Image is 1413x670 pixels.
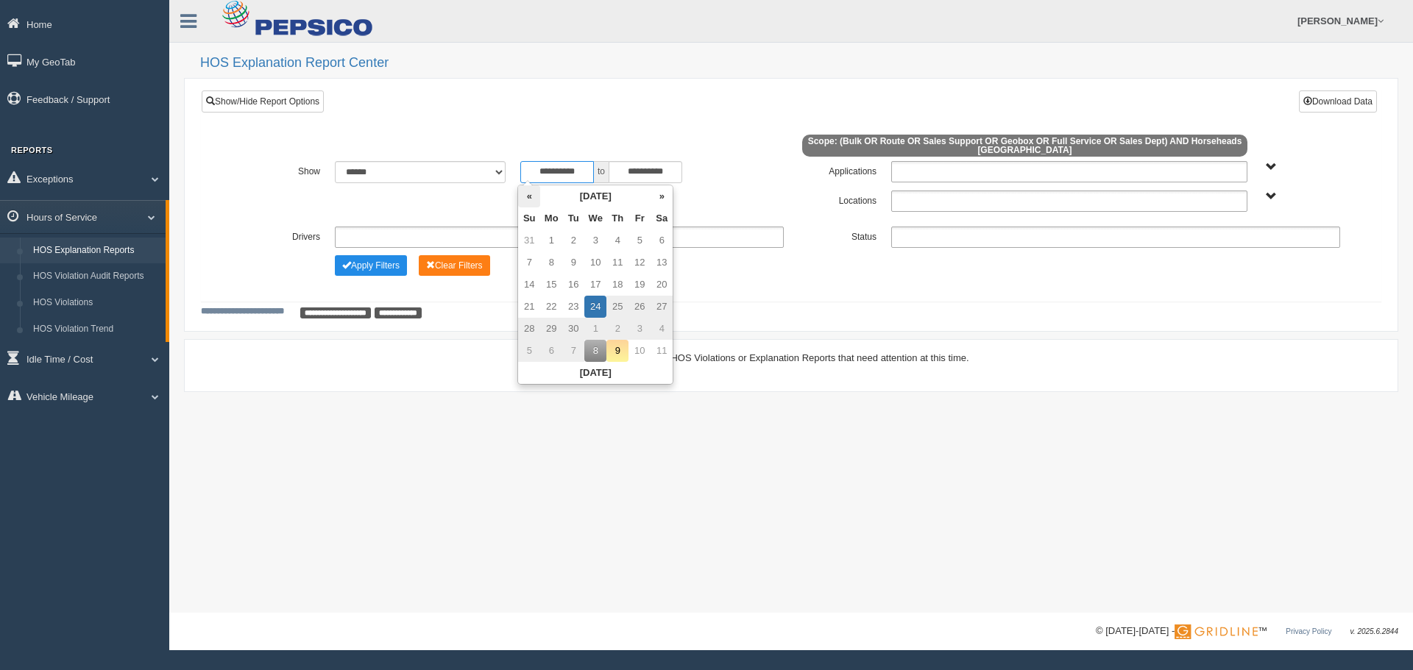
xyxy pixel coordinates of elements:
td: 28 [518,318,540,340]
td: 19 [628,274,651,296]
td: 2 [606,318,628,340]
a: HOS Violations [26,290,166,316]
th: Mo [540,207,562,229]
td: 10 [584,252,606,274]
label: Status [791,227,884,244]
th: [DATE] [540,185,651,207]
a: HOS Explanation Reports [26,238,166,264]
td: 3 [584,229,606,252]
td: 21 [518,296,540,318]
td: 4 [651,318,673,340]
span: v. 2025.6.2844 [1350,627,1398,635]
label: Drivers [235,227,327,244]
td: 15 [540,274,562,296]
td: 25 [606,296,628,318]
td: 1 [584,318,606,340]
td: 6 [540,340,562,362]
div: © [DATE]-[DATE] - ™ [1096,624,1398,639]
td: 10 [628,340,651,362]
th: We [584,207,606,229]
a: Privacy Policy [1286,627,1331,635]
a: HOS Violation Trend [26,316,166,343]
td: 11 [606,252,628,274]
td: 1 [540,229,562,252]
td: 9 [562,252,584,274]
td: 4 [606,229,628,252]
th: Th [606,207,628,229]
td: 14 [518,274,540,296]
h2: HOS Explanation Report Center [200,56,1398,71]
th: [DATE] [518,362,673,384]
td: 17 [584,274,606,296]
td: 8 [540,252,562,274]
td: 16 [562,274,584,296]
td: 2 [562,229,584,252]
td: 26 [628,296,651,318]
span: to [594,161,609,183]
a: Show/Hide Report Options [202,90,324,113]
td: 9 [606,340,628,362]
td: 13 [651,252,673,274]
td: 24 [584,296,606,318]
td: 11 [651,340,673,362]
th: Fr [628,207,651,229]
td: 29 [540,318,562,340]
td: 6 [651,229,673,252]
th: « [518,185,540,207]
div: There are no HOS Violations or Explanation Reports that need attention at this time. [201,351,1381,365]
td: 31 [518,229,540,252]
img: Gridline [1175,624,1258,639]
td: 5 [518,340,540,362]
button: Download Data [1299,90,1377,113]
td: 7 [518,252,540,274]
button: Change Filter Options [335,255,407,276]
span: Scope: (Bulk OR Route OR Sales Support OR Geobox OR Full Service OR Sales Dept) AND Horseheads [G... [802,135,1247,157]
td: 12 [628,252,651,274]
td: 18 [606,274,628,296]
label: Show [235,161,327,179]
th: Su [518,207,540,229]
th: Sa [651,207,673,229]
label: Locations [791,190,884,208]
td: 8 [584,340,606,362]
td: 7 [562,340,584,362]
label: Applications [791,161,884,179]
td: 27 [651,296,673,318]
button: Change Filter Options [419,255,490,276]
td: 30 [562,318,584,340]
th: » [651,185,673,207]
td: 5 [628,229,651,252]
a: HOS Violation Audit Reports [26,263,166,290]
td: 20 [651,274,673,296]
td: 23 [562,296,584,318]
td: 3 [628,318,651,340]
td: 22 [540,296,562,318]
th: Tu [562,207,584,229]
